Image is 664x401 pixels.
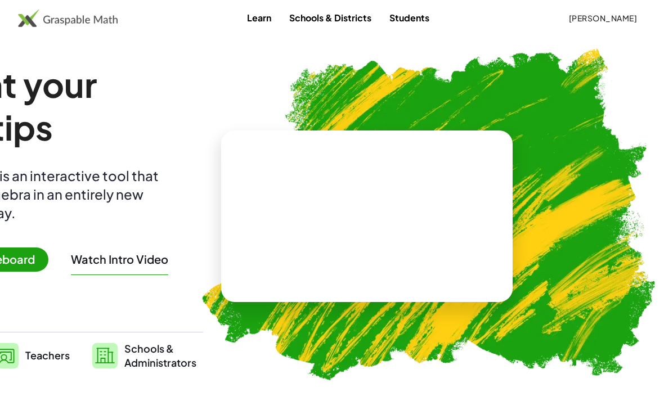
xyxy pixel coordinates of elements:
button: Watch Intro Video [71,252,168,267]
span: Schools & Administrators [124,341,196,370]
span: Teachers [25,349,70,362]
img: svg%3e [92,343,118,368]
a: Schools &Administrators [92,341,196,370]
video: What is this? This is dynamic math notation. Dynamic math notation plays a central role in how Gr... [282,174,451,258]
a: Schools & Districts [280,7,380,28]
button: [PERSON_NAME] [559,8,646,28]
a: Learn [238,7,280,28]
a: Students [380,7,438,28]
span: [PERSON_NAME] [568,13,637,23]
